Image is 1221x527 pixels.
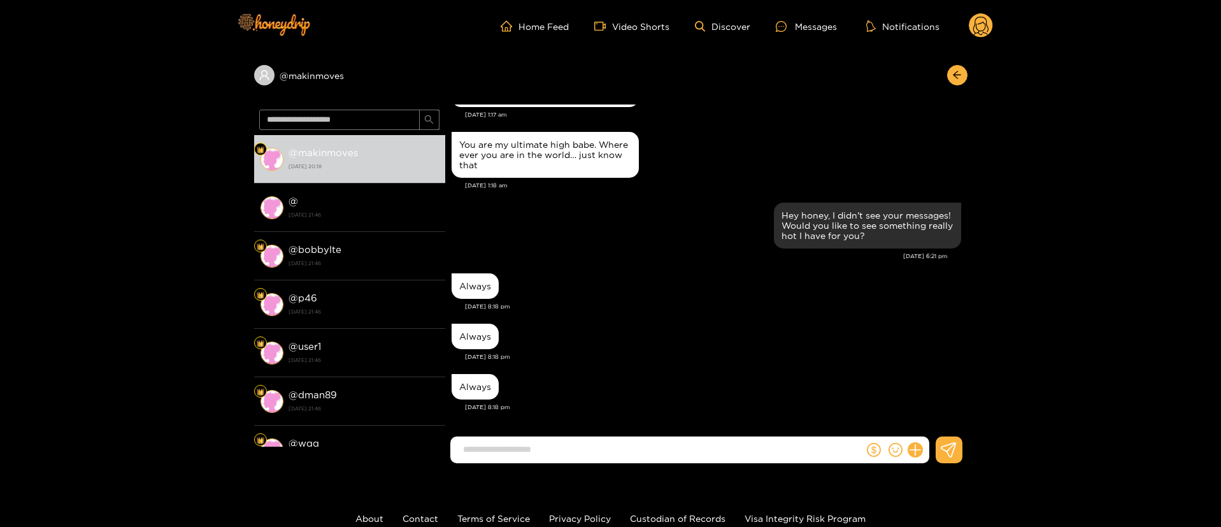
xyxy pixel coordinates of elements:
[257,340,264,347] img: Fan Level
[862,20,943,32] button: Notifications
[261,293,283,316] img: conversation
[261,342,283,365] img: conversation
[289,306,439,317] strong: [DATE] 21:46
[465,110,961,119] div: [DATE] 1:17 am
[289,341,321,352] strong: @ user1
[452,374,499,400] div: Oct. 5, 8:18 pm
[289,257,439,269] strong: [DATE] 21:46
[289,292,317,303] strong: @ p46
[261,390,283,413] img: conversation
[459,281,491,291] div: Always
[465,302,961,311] div: [DATE] 8:18 pm
[501,20,569,32] a: Home Feed
[257,291,264,299] img: Fan Level
[289,438,319,449] strong: @ wqq
[424,115,434,126] span: search
[452,252,948,261] div: [DATE] 6:21 pm
[257,437,264,444] img: Fan Level
[695,21,750,32] a: Discover
[745,514,866,523] a: Visa Integrity Risk Program
[459,140,631,170] div: You are my ultimate high babe. Where ever you are in the world… just know that
[289,403,439,414] strong: [DATE] 21:46
[452,324,499,349] div: Oct. 5, 8:18 pm
[289,147,358,158] strong: @ makinmoves
[452,273,499,299] div: Oct. 5, 8:18 pm
[257,146,264,154] img: Fan Level
[289,389,337,400] strong: @ dman89
[261,245,283,268] img: conversation
[261,196,283,219] img: conversation
[261,438,283,461] img: conversation
[257,388,264,396] img: Fan Level
[289,244,341,255] strong: @ bobbylte
[457,514,530,523] a: Terms of Service
[289,161,439,172] strong: [DATE] 20:18
[952,70,962,81] span: arrow-left
[289,196,298,206] strong: @
[254,65,445,85] div: @makinmoves
[867,443,881,457] span: dollar
[774,203,961,249] div: Oct. 5, 6:21 pm
[889,443,903,457] span: smile
[259,69,270,81] span: user
[459,382,491,392] div: Always
[549,514,611,523] a: Privacy Policy
[355,514,383,523] a: About
[419,110,439,130] button: search
[501,20,518,32] span: home
[630,514,725,523] a: Custodian of Records
[947,65,968,85] button: arrow-left
[594,20,669,32] a: Video Shorts
[261,148,283,171] img: conversation
[465,181,961,190] div: [DATE] 1:18 am
[459,331,491,342] div: Always
[465,403,961,412] div: [DATE] 8:18 pm
[257,243,264,250] img: Fan Level
[776,19,837,34] div: Messages
[452,132,639,178] div: Oct. 5, 1:18 am
[289,209,439,220] strong: [DATE] 21:46
[864,440,883,459] button: dollar
[465,352,961,361] div: [DATE] 8:18 pm
[289,354,439,366] strong: [DATE] 21:46
[594,20,612,32] span: video-camera
[782,210,953,241] div: Hey honey, I didn't see your messages! Would you like to see something really hot I have for you?
[403,514,438,523] a: Contact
